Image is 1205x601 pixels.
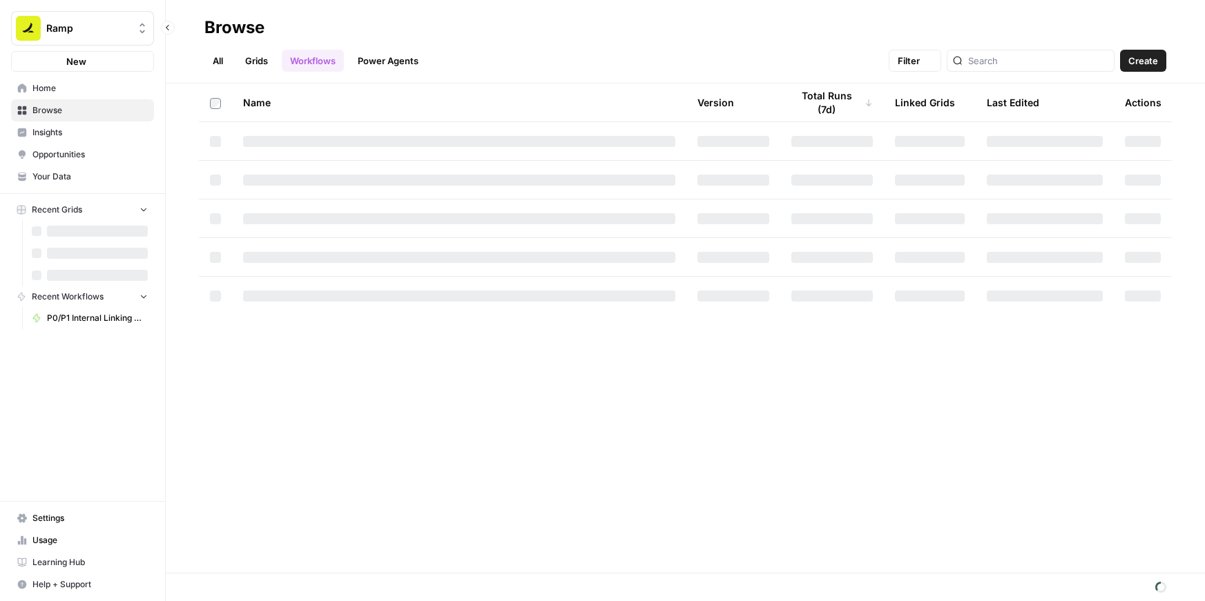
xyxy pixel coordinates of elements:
[11,529,154,551] a: Usage
[32,170,148,183] span: Your Data
[11,11,154,46] button: Workspace: Ramp
[11,121,154,144] a: Insights
[968,54,1108,68] input: Search
[11,144,154,166] a: Opportunities
[1120,50,1166,72] button: Create
[47,312,148,324] span: P0/P1 Internal Linking Workflow
[11,573,154,595] button: Help + Support
[11,551,154,573] a: Learning Hub
[204,17,264,39] div: Browse
[11,199,154,220] button: Recent Grids
[66,55,86,68] span: New
[1128,54,1158,68] span: Create
[32,104,148,117] span: Browse
[791,83,873,121] div: Total Runs (7d)
[16,16,41,41] img: Ramp Logo
[46,21,130,35] span: Ramp
[1125,83,1161,121] div: Actions
[243,83,675,121] div: Name
[349,50,427,72] a: Power Agents
[32,82,148,95] span: Home
[11,507,154,529] a: Settings
[889,50,941,72] button: Filter
[32,534,148,546] span: Usage
[898,54,920,68] span: Filter
[32,556,148,569] span: Learning Hub
[11,77,154,99] a: Home
[204,50,231,72] a: All
[282,50,344,72] a: Workflows
[32,204,82,216] span: Recent Grids
[697,83,734,121] div: Version
[32,512,148,524] span: Settings
[32,578,148,591] span: Help + Support
[32,290,104,303] span: Recent Workflows
[11,166,154,188] a: Your Data
[32,148,148,161] span: Opportunities
[11,51,154,72] button: New
[26,307,154,329] a: P0/P1 Internal Linking Workflow
[11,286,154,307] button: Recent Workflows
[237,50,276,72] a: Grids
[11,99,154,121] a: Browse
[987,83,1039,121] div: Last Edited
[895,83,955,121] div: Linked Grids
[32,126,148,139] span: Insights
